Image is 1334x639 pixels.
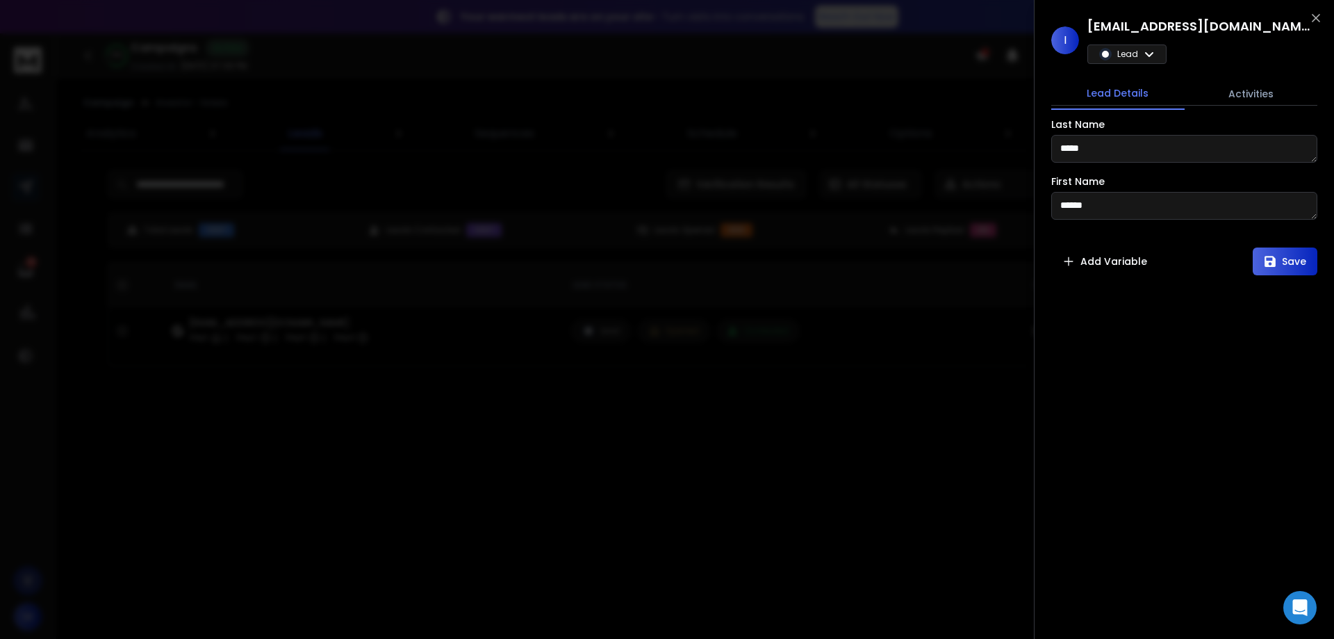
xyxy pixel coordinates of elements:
[1253,248,1317,275] button: Save
[1051,248,1158,275] button: Add Variable
[1051,78,1185,110] button: Lead Details
[1051,26,1079,54] span: I
[1051,120,1105,129] label: Last Name
[1185,79,1318,109] button: Activities
[1051,177,1105,186] label: First Name
[1117,49,1138,60] p: Lead
[1087,17,1310,36] h1: [EMAIL_ADDRESS][DOMAIN_NAME]
[1283,591,1317,624] div: Open Intercom Messenger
